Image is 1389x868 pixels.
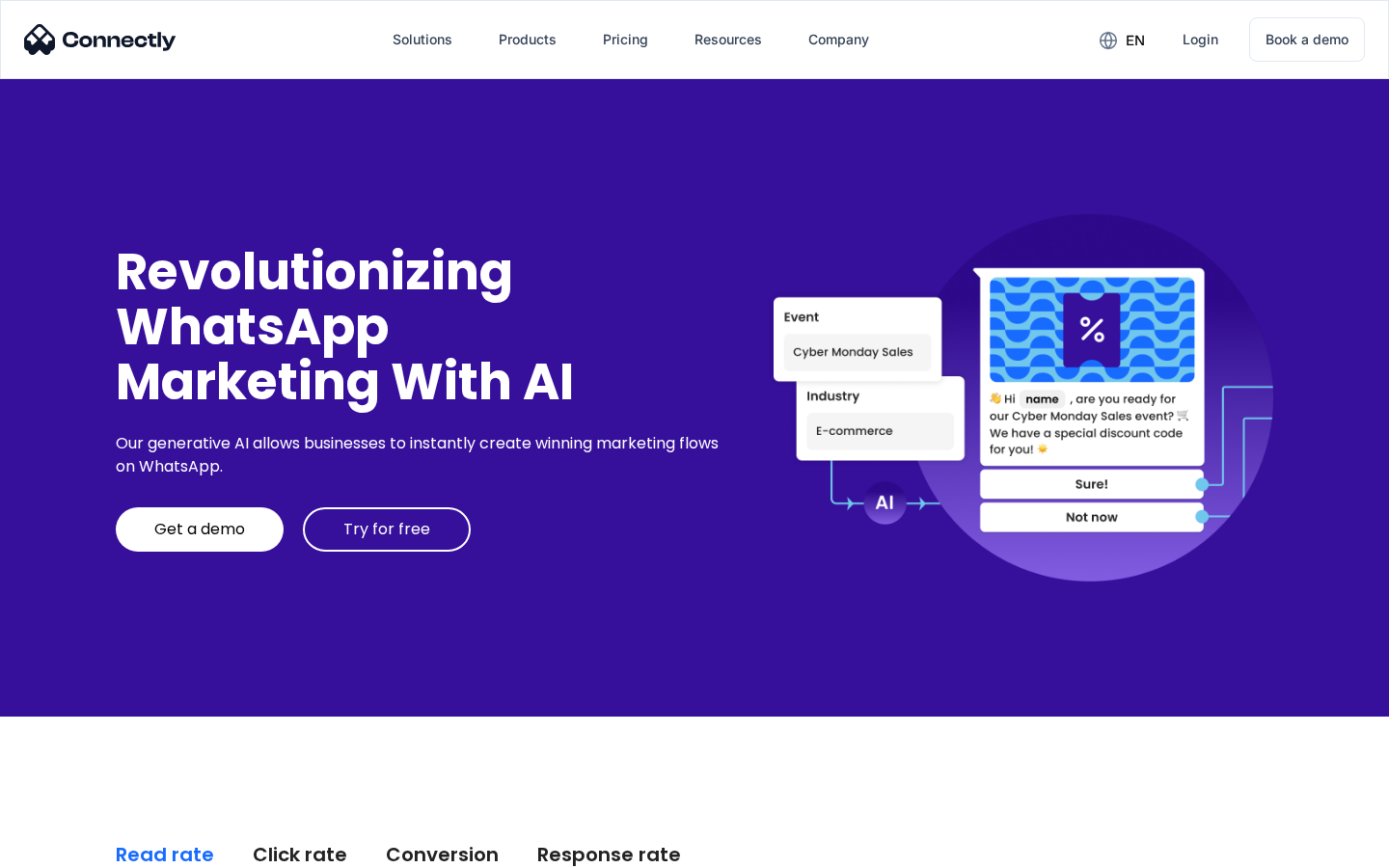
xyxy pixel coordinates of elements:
div: Conversion [386,841,499,868]
div: en [1126,27,1145,54]
div: Resources [694,26,762,53]
img: Connectly Logo [24,24,177,55]
div: Products [499,26,557,53]
div: Our generative AI allows businesses to instantly create winning marketing flows on WhatsApp. [116,432,725,478]
div: Revolutionizing WhatsApp Marketing With AI [116,244,725,410]
div: Login [1183,26,1218,53]
div: Solutions [393,26,452,53]
div: Try for free [343,520,430,539]
div: Get a demo [154,520,245,539]
a: Try for free [303,507,471,552]
aside: Language selected: English [19,834,116,861]
div: Pricing [603,26,648,53]
div: Click rate [253,841,347,868]
a: Pricing [587,16,664,63]
a: Get a demo [116,507,284,552]
a: Book a demo [1249,17,1365,62]
a: Login [1167,16,1234,63]
div: Response rate [537,841,681,868]
ul: Language list [39,834,116,861]
div: Company [808,26,869,53]
div: Read rate [116,841,214,868]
